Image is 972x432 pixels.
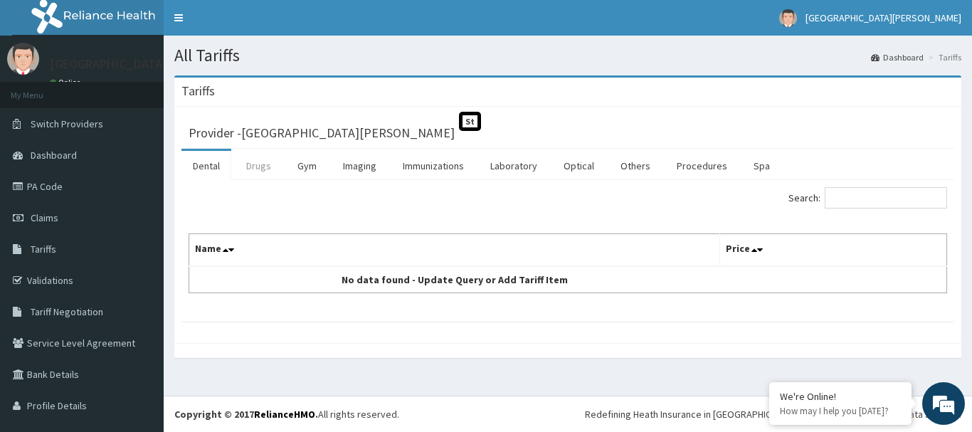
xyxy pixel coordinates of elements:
span: Tariff Negotiation [31,305,103,318]
li: Tariffs [925,51,961,63]
div: Redefining Heath Insurance in [GEOGRAPHIC_DATA] using Telemedicine and Data Science! [585,407,961,421]
h3: Provider - [GEOGRAPHIC_DATA][PERSON_NAME] [189,127,455,139]
a: Drugs [235,151,282,181]
p: How may I help you today? [780,405,901,417]
a: Imaging [332,151,388,181]
a: Spa [742,151,781,181]
img: User Image [779,9,797,27]
label: Search: [788,187,947,209]
a: RelianceHMO [254,408,315,421]
td: No data found - Update Query or Add Tariff Item [189,266,720,293]
footer: All rights reserved. [164,396,972,432]
a: Procedures [665,151,739,181]
a: Laboratory [479,151,549,181]
span: Switch Providers [31,117,103,130]
div: We're Online! [780,390,901,403]
span: Claims [31,211,58,224]
a: Gym [286,151,328,181]
a: Others [609,151,662,181]
span: Tariffs [31,243,56,255]
a: Online [50,78,84,88]
th: Price [719,234,947,267]
span: [GEOGRAPHIC_DATA][PERSON_NAME] [805,11,961,24]
img: User Image [7,43,39,75]
h3: Tariffs [181,85,215,98]
span: St [459,112,481,131]
a: Dental [181,151,231,181]
a: Immunizations [391,151,475,181]
input: Search: [825,187,947,209]
p: [GEOGRAPHIC_DATA][PERSON_NAME] [50,58,260,70]
th: Name [189,234,720,267]
h1: All Tariffs [174,46,961,65]
a: Dashboard [871,51,924,63]
strong: Copyright © 2017 . [174,408,318,421]
a: Optical [552,151,606,181]
span: Dashboard [31,149,77,162]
